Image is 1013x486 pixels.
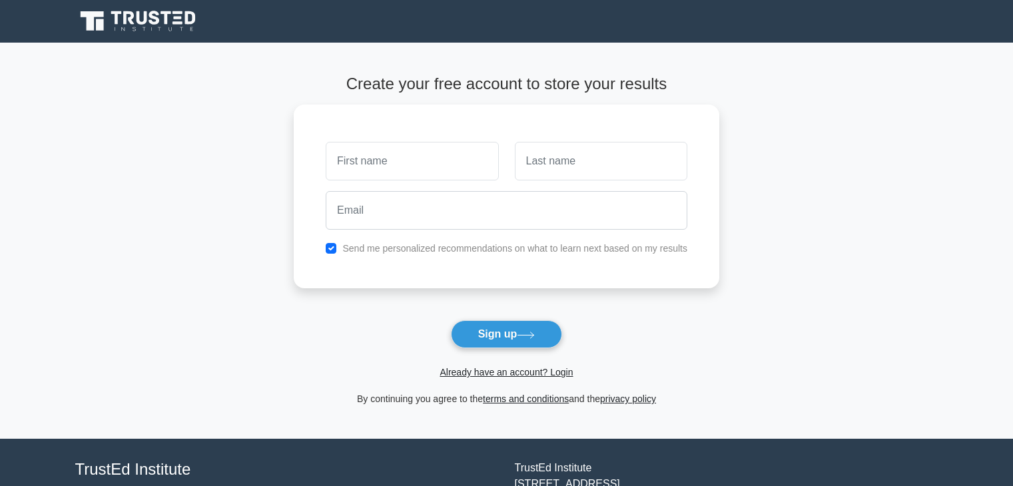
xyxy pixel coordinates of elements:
label: Send me personalized recommendations on what to learn next based on my results [342,243,687,254]
h4: TrustEd Institute [75,460,499,479]
a: terms and conditions [483,393,569,404]
input: Email [326,191,687,230]
input: First name [326,142,498,180]
button: Sign up [451,320,563,348]
input: Last name [515,142,687,180]
div: By continuing you agree to the and the [286,391,727,407]
a: Already have an account? Login [440,367,573,377]
a: privacy policy [600,393,656,404]
h4: Create your free account to store your results [294,75,719,94]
